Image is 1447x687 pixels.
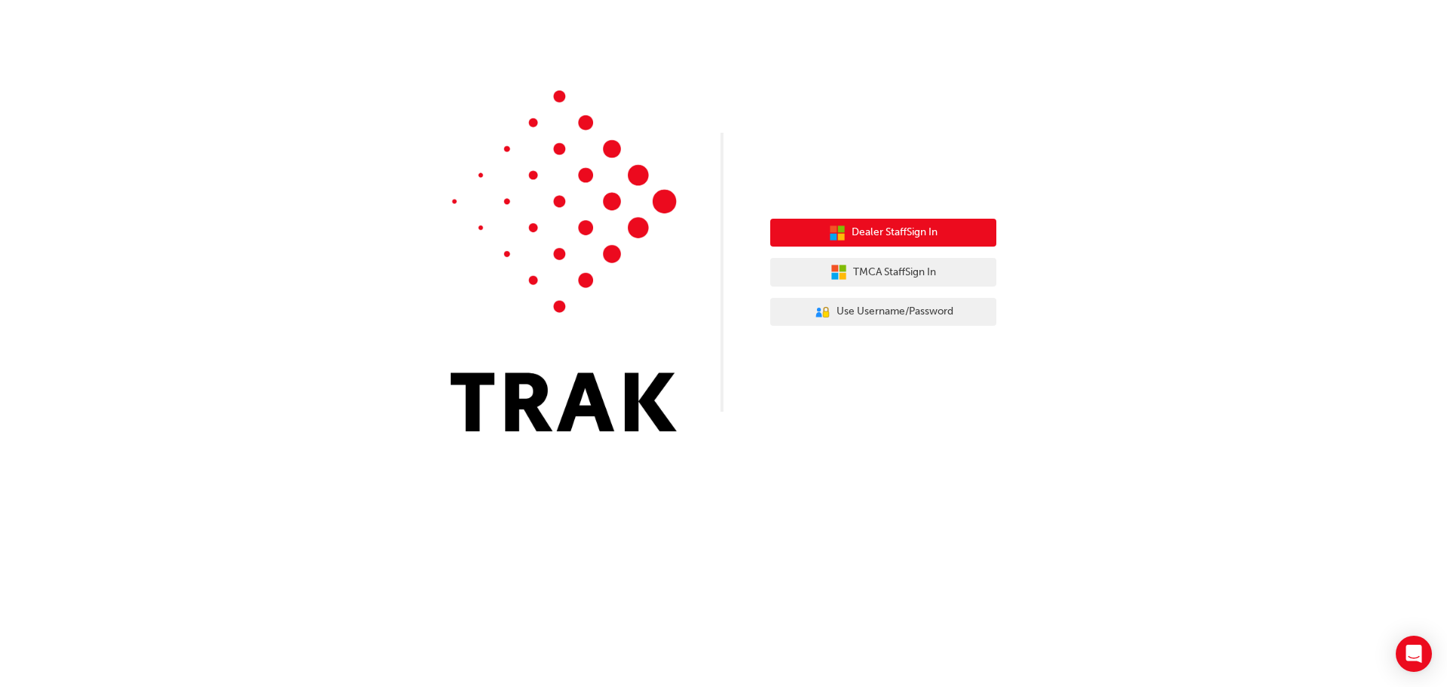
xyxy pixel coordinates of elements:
[853,264,936,281] span: TMCA Staff Sign In
[852,224,938,241] span: Dealer Staff Sign In
[770,219,996,247] button: Dealer StaffSign In
[770,258,996,287] button: TMCA StaffSign In
[770,298,996,327] button: Use Username/Password
[1396,636,1432,672] div: Open Intercom Messenger
[837,303,953,320] span: Use Username/Password
[451,90,677,431] img: Trak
